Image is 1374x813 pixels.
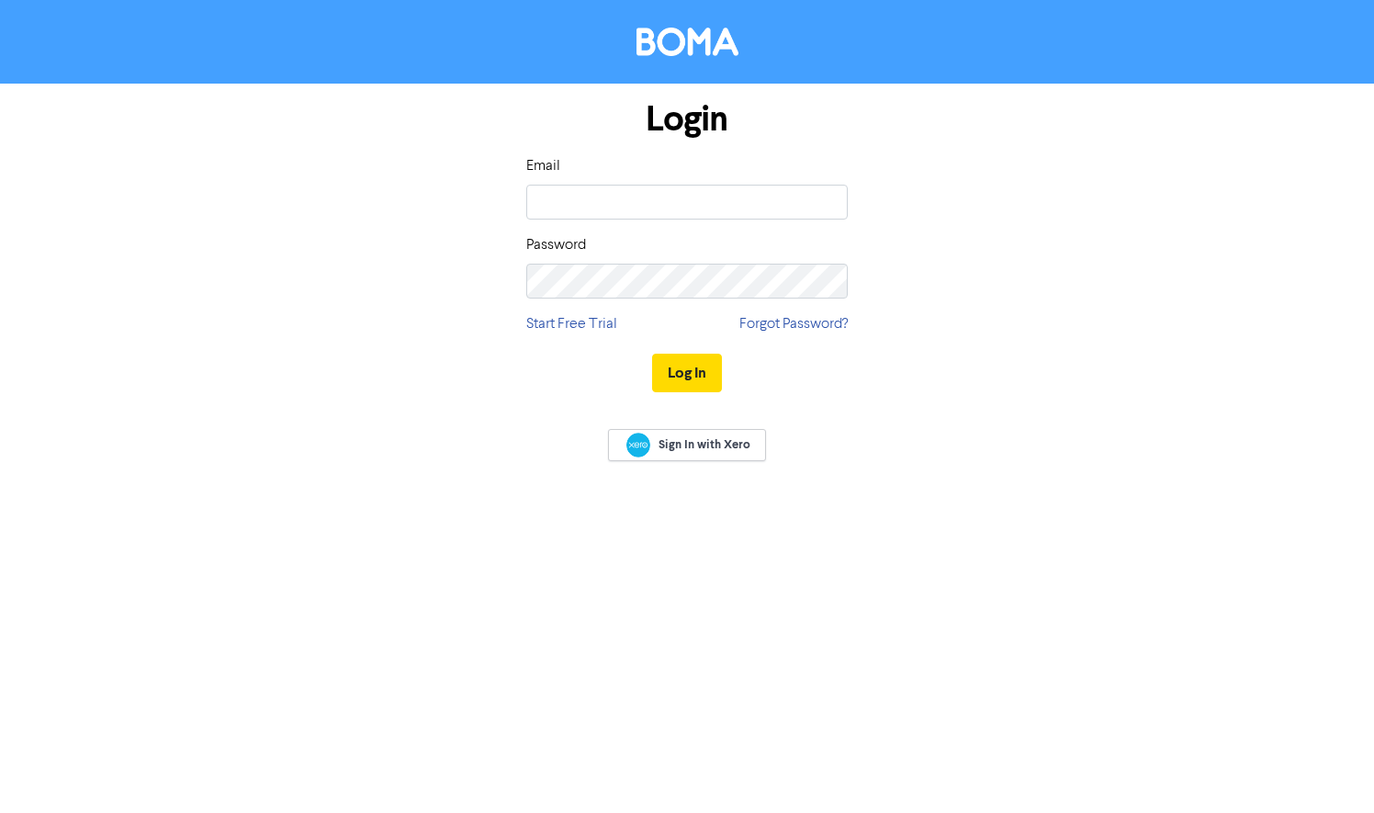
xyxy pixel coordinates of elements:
button: Log In [652,354,722,392]
img: Xero logo [626,433,650,457]
h1: Login [526,98,848,141]
label: Password [526,234,586,256]
span: Sign In with Xero [659,436,750,453]
a: Start Free Trial [526,313,617,335]
a: Sign In with Xero [608,429,766,461]
a: Forgot Password? [739,313,848,335]
label: Email [526,155,560,177]
img: BOMA Logo [636,28,738,56]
